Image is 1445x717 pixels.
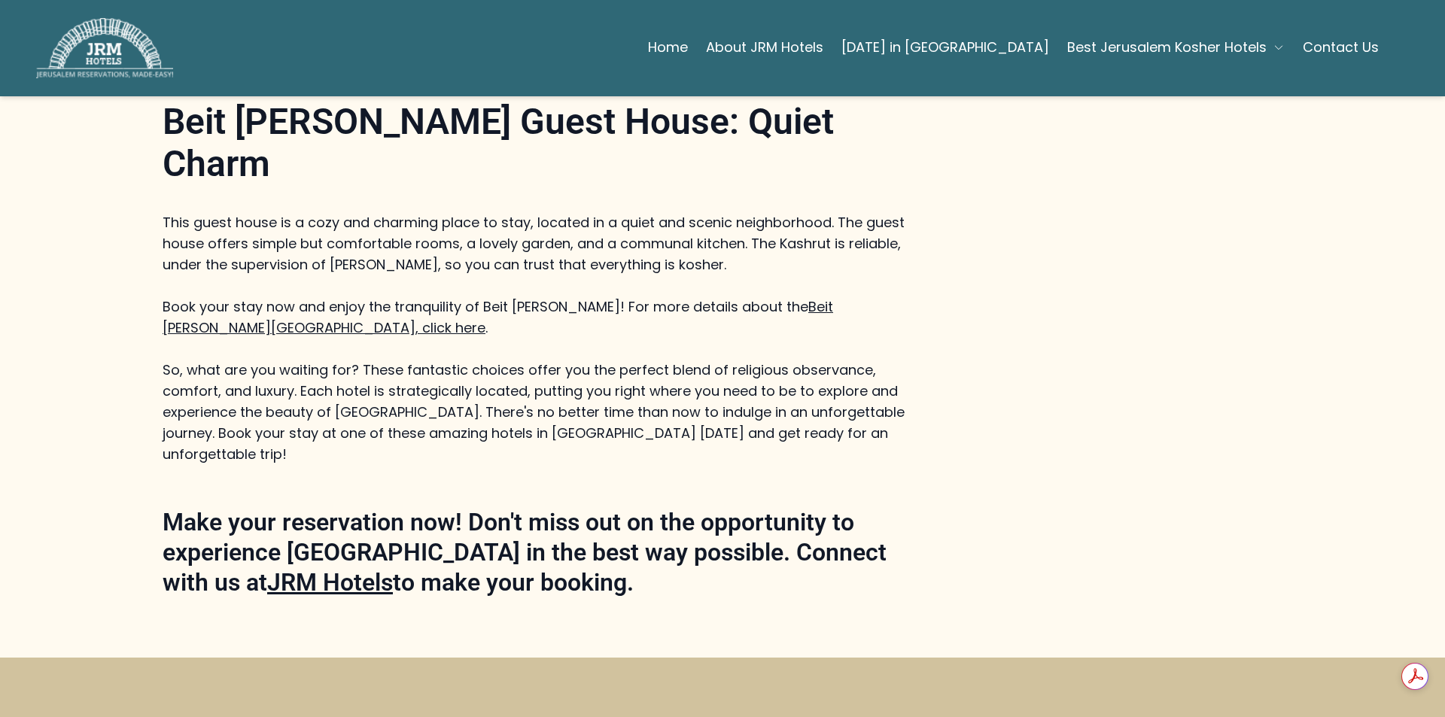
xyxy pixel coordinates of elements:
strong: to make your booking. [393,568,634,597]
strong: Beit [PERSON_NAME] Guest House: Quiet Charm [163,100,834,185]
a: JRM Hotels [267,568,393,597]
strong: Make your reservation now! Don't miss out on the opportunity to experience [GEOGRAPHIC_DATA] in t... [163,508,887,597]
span: Best Jerusalem Kosher Hotels [1067,37,1267,58]
img: JRM Hotels [36,18,173,78]
a: Home [648,32,688,62]
a: About JRM Hotels [706,32,823,62]
a: Contact Us [1303,32,1379,62]
a: [DATE] in [GEOGRAPHIC_DATA] [841,32,1049,62]
p: So, what are you waiting for? These fantastic choices offer you the perfect blend of religious ob... [163,360,933,465]
button: Best Jerusalem Kosher Hotels [1067,32,1285,62]
p: Book your stay now and enjoy the tranquility of Beit [PERSON_NAME]! For more details about the . [163,296,933,339]
p: This guest house is a cozy and charming place to stay, located in a quiet and scenic neighborhood... [163,212,933,275]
